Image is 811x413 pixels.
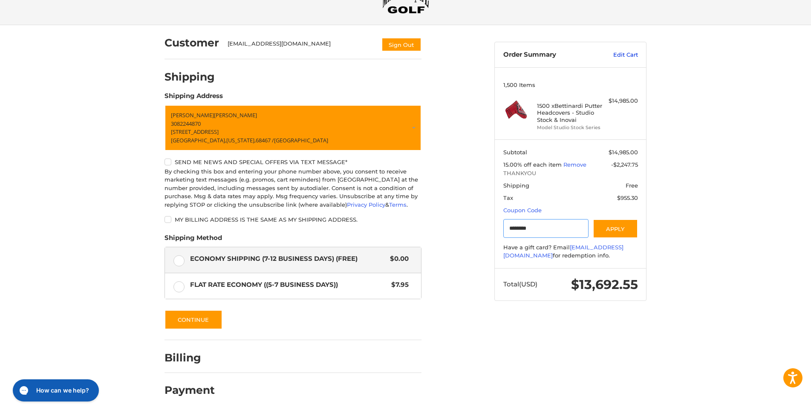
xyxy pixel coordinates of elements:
span: [GEOGRAPHIC_DATA], [171,136,226,144]
div: [EMAIL_ADDRESS][DOMAIN_NAME] [228,40,373,52]
label: My billing address is the same as my shipping address. [165,216,421,223]
span: $7.95 [387,280,409,290]
span: [US_STATE], [226,136,256,144]
span: [GEOGRAPHIC_DATA] [274,136,328,144]
span: 68467 / [256,136,274,144]
span: [PERSON_NAME] [171,111,214,119]
span: $14,985.00 [609,149,638,156]
li: Model Studio Stock Series [537,124,602,131]
button: Apply [593,219,638,238]
legend: Shipping Address [165,91,223,105]
iframe: Gorgias live chat messenger [9,376,103,404]
div: Have a gift card? Email for redemption info. [503,243,638,260]
span: Subtotal [503,149,527,156]
h2: Payment [165,384,215,397]
span: Economy Shipping (7-12 Business Days) (Free) [190,254,386,264]
button: Continue [165,310,222,329]
div: By checking this box and entering your phone number above, you consent to receive marketing text ... [165,168,421,209]
h2: Shipping [165,70,215,84]
a: Privacy Policy [347,201,385,208]
span: [PERSON_NAME] [214,111,257,119]
span: $0.00 [386,254,409,264]
a: Enter or select a different address [165,105,421,151]
input: Gift Certificate or Coupon Code [503,219,589,238]
span: $955.30 [617,194,638,201]
legend: Shipping Method [165,233,222,247]
button: Sign Out [381,38,421,52]
span: Tax [503,194,513,201]
h3: 1,500 Items [503,81,638,88]
iframe: Google Customer Reviews [741,390,811,413]
span: 3082244870 [171,120,201,127]
span: Flat Rate Economy ((5-7 Business Days)) [190,280,387,290]
h3: Order Summary [503,51,595,59]
span: [STREET_ADDRESS] [171,128,219,136]
a: Remove [563,161,586,168]
span: Shipping [503,182,529,189]
span: Free [626,182,638,189]
h4: 1500 x Bettinardi Putter Headcovers - Studio Stock & Inovai [537,102,602,123]
a: Edit Cart [595,51,638,59]
div: $14,985.00 [604,97,638,105]
h2: Billing [165,351,214,364]
span: THANKYOU [503,169,638,178]
h2: Customer [165,36,219,49]
a: Coupon Code [503,207,542,214]
span: Total (USD) [503,280,537,288]
span: $13,692.55 [571,277,638,292]
a: Terms [389,201,407,208]
label: Send me news and special offers via text message* [165,159,421,165]
span: -$2,247.75 [611,161,638,168]
span: 15.00% off each item [503,161,563,168]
